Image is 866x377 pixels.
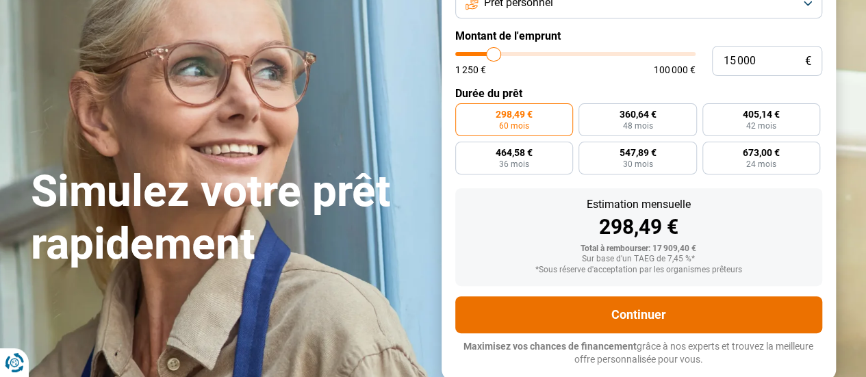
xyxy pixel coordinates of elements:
[496,109,533,119] span: 298,49 €
[743,148,780,157] span: 673,00 €
[743,109,780,119] span: 405,14 €
[654,65,696,75] span: 100 000 €
[619,148,656,157] span: 547,89 €
[463,341,637,352] span: Maximisez vos chances de financement
[496,148,533,157] span: 464,58 €
[619,109,656,119] span: 360,64 €
[455,296,822,333] button: Continuer
[805,55,811,67] span: €
[746,122,776,130] span: 42 mois
[466,199,811,210] div: Estimation mensuelle
[499,122,529,130] span: 60 mois
[466,244,811,254] div: Total à rembourser: 17 909,40 €
[455,29,822,42] label: Montant de l'emprunt
[466,255,811,264] div: Sur base d'un TAEG de 7,45 %*
[466,265,811,275] div: *Sous réserve d'acceptation par les organismes prêteurs
[622,160,652,168] span: 30 mois
[466,217,811,237] div: 298,49 €
[455,65,486,75] span: 1 250 €
[499,160,529,168] span: 36 mois
[31,166,425,271] h1: Simulez votre prêt rapidement
[746,160,776,168] span: 24 mois
[622,122,652,130] span: 48 mois
[455,87,822,100] label: Durée du prêt
[455,340,822,367] p: grâce à nos experts et trouvez la meilleure offre personnalisée pour vous.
